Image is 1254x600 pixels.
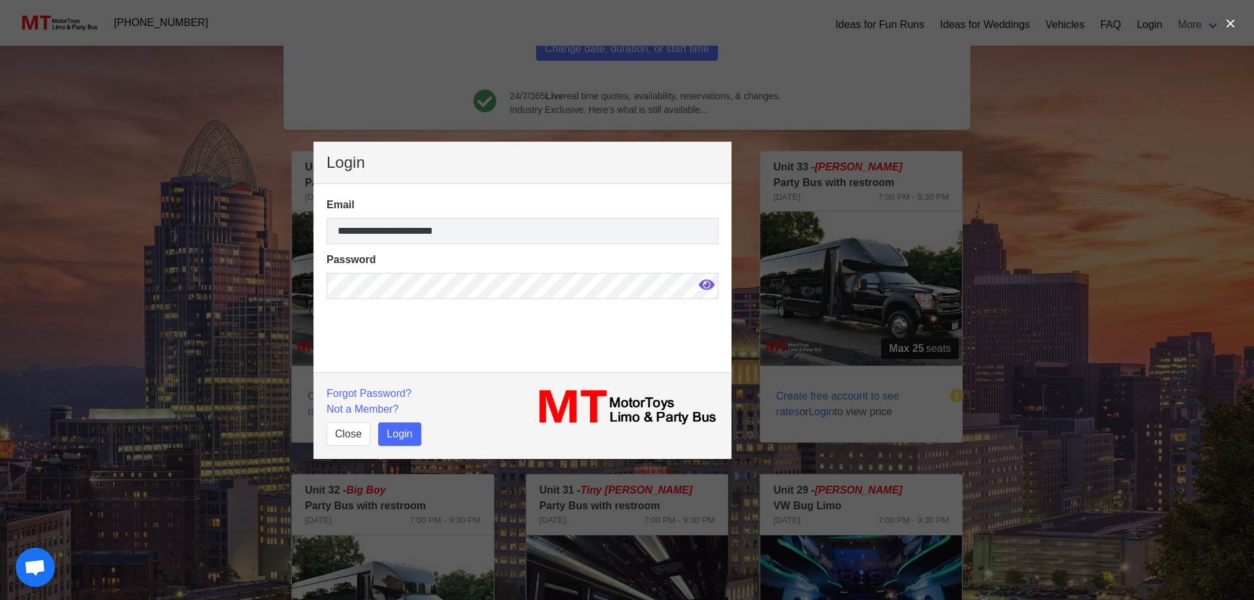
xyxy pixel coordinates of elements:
[327,252,718,268] label: Password
[327,388,411,399] a: Forgot Password?
[530,386,718,429] img: MT_logo_name.png
[327,422,370,446] button: Close
[327,155,718,170] p: Login
[327,197,718,213] label: Email
[327,403,398,415] a: Not a Member?
[378,422,421,446] button: Login
[16,548,55,587] a: Open chat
